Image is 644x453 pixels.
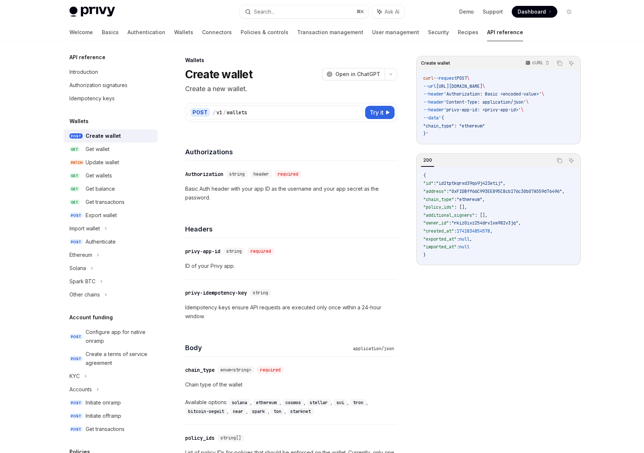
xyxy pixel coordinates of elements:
[444,91,542,97] span: 'Authorization: Basic <encoded-value>'
[458,24,478,41] a: Recipes
[428,24,449,41] a: Security
[69,264,86,273] div: Solana
[69,160,84,165] span: PATCH
[439,115,444,121] span: '{
[64,409,158,423] a: POSTInitiate offramp
[423,107,444,113] span: --header
[350,398,369,407] div: ,
[271,407,287,416] div: ,
[69,372,80,381] div: KYC
[433,75,457,81] span: --request
[521,107,524,113] span: \
[69,277,96,286] div: Spark BTC
[64,195,158,209] a: GETGet transactions
[185,224,397,234] h4: Headers
[185,68,252,81] h1: Create wallet
[69,413,83,419] span: POST
[185,343,350,353] h4: Body
[459,244,469,250] span: null
[555,156,564,165] button: Copy the contents from the code block
[69,147,80,152] span: GET
[257,366,284,374] div: required
[69,356,83,362] span: POST
[229,171,245,177] span: string
[449,220,451,226] span: :
[185,289,247,296] div: privy-idempotency-key
[69,199,80,205] span: GET
[457,197,482,202] span: "ethereum"
[185,303,397,321] p: Idempotency keys ensure API requests are executed only once within a 24-hour window.
[69,239,83,245] span: POST
[64,396,158,409] a: POSTInitiate onramp
[444,107,521,113] span: 'privy-app-id: <privy-app-id>'
[555,58,564,68] button: Copy the contents from the code block
[69,213,83,218] span: POST
[423,99,444,105] span: --header
[185,434,215,442] div: policy_ids
[297,24,363,41] a: Transaction management
[454,228,457,234] span: :
[185,366,215,374] div: chain_type
[423,236,457,242] span: "exported_at"
[64,129,158,143] a: POSTCreate wallet
[185,170,223,178] div: Authorization
[446,188,449,194] span: :
[372,5,404,18] button: Ask AI
[229,398,253,407] div: ,
[185,147,397,157] h4: Authorizations
[335,71,380,78] span: Open in ChatGPT
[64,348,158,370] a: POSTCreate a terms of service agreement
[185,380,397,389] p: Chain type of the wallet
[220,367,251,373] span: enum<string>
[350,345,397,352] div: application/json
[127,24,165,41] a: Authentication
[334,399,347,406] code: sui
[423,115,439,121] span: --data
[241,24,288,41] a: Policies & controls
[64,182,158,195] a: GETGet balance
[423,228,454,234] span: "created_at"
[86,211,117,220] div: Export wallet
[185,408,227,415] code: bitcoin-segwit
[307,398,334,407] div: ,
[423,173,426,179] span: {
[102,24,119,41] a: Basics
[423,91,444,97] span: --header
[69,251,92,259] div: Ethereum
[423,180,433,186] span: "id"
[423,220,449,226] span: "owner_id"
[436,83,482,89] span: [URL][DOMAIN_NAME]
[86,350,153,367] div: Create a terms of service agreement
[69,334,83,339] span: POST
[213,109,216,116] div: /
[69,94,115,103] div: Idempotency keys
[356,9,364,15] span: ⌘ K
[469,236,472,242] span: ,
[202,24,232,41] a: Connectors
[69,385,92,394] div: Accounts
[86,198,125,206] div: Get transactions
[271,408,284,415] code: ton
[185,407,230,416] div: ,
[423,188,446,194] span: "address"
[64,209,158,222] a: POSTExport wallet
[566,156,576,165] button: Ask AI
[69,224,100,233] div: Import wallet
[64,235,158,248] a: POSTAuthenticate
[542,91,544,97] span: \
[240,5,368,18] button: Search...⌘K
[185,184,397,202] p: Basic Auth header with your app ID as the username and your app secret as the password.
[64,143,158,156] a: GETGet wallet
[457,236,459,242] span: :
[86,145,109,154] div: Get wallet
[69,173,80,179] span: GET
[423,75,433,81] span: curl
[365,106,395,119] button: Try it
[69,427,83,432] span: POST
[253,399,280,406] code: ethereum
[457,75,467,81] span: POST
[385,8,399,15] span: Ask AI
[490,228,493,234] span: ,
[227,109,247,116] div: wallets
[423,83,436,89] span: --url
